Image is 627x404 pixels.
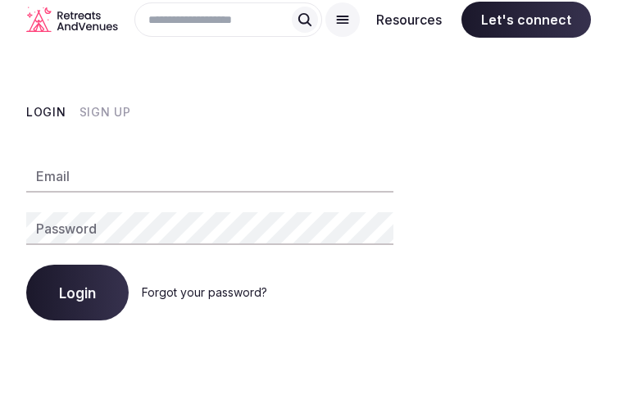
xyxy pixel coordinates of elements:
button: Resources [363,2,455,38]
a: Visit the homepage [26,7,118,32]
span: Let's connect [461,2,591,38]
button: Sign Up [80,104,131,120]
button: Login [26,265,129,320]
svg: Retreats and Venues company logo [26,7,118,32]
span: Login [59,284,96,301]
button: Login [26,104,66,120]
a: Forgot your password? [142,285,267,299]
